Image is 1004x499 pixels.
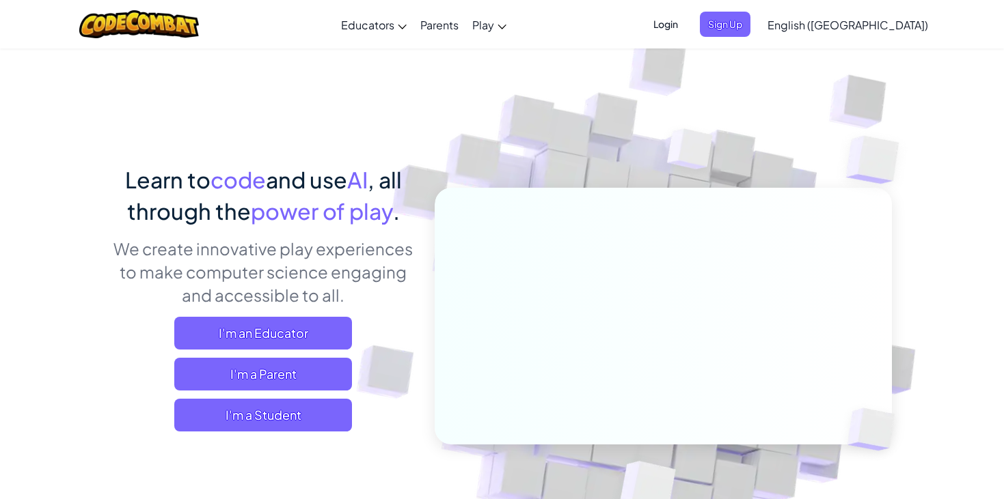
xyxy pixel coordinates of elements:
span: English ([GEOGRAPHIC_DATA]) [768,18,928,32]
img: CodeCombat logo [79,10,199,38]
span: Educators [341,18,394,32]
button: Sign Up [700,12,750,37]
img: Overlap cubes [824,380,927,479]
span: AI [347,166,368,193]
a: Play [465,6,513,43]
a: Educators [334,6,413,43]
span: Play [472,18,494,32]
a: Parents [413,6,465,43]
button: I'm a Student [174,399,352,431]
p: We create innovative play experiences to make computer science engaging and accessible to all. [113,237,414,306]
a: I'm an Educator [174,317,352,350]
span: . [393,197,400,225]
span: and use [266,166,347,193]
span: power of play [251,197,393,225]
img: Overlap cubes [819,102,937,218]
span: Learn to [125,166,211,193]
button: Login [645,12,686,37]
img: Overlap cubes [641,102,740,203]
a: I'm a Parent [174,358,352,390]
span: code [211,166,266,193]
a: English ([GEOGRAPHIC_DATA]) [761,6,935,43]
